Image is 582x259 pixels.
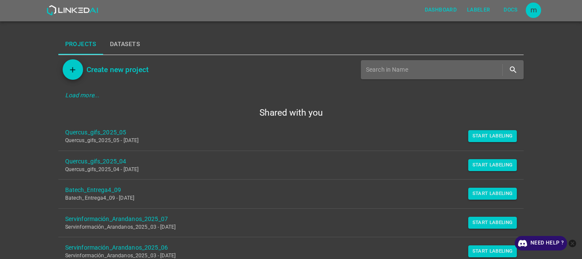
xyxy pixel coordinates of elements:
button: Start Labeling [468,245,517,257]
a: Labeler [462,1,495,19]
button: Add [63,59,83,80]
button: Docs [497,3,524,17]
div: m [526,3,541,18]
p: Batech_Entrega4_09 - [DATE] [65,195,504,202]
button: search [504,61,522,79]
a: Dashboard [420,1,462,19]
button: Datasets [103,34,147,55]
button: Projects [58,34,103,55]
button: Start Labeling [468,188,517,200]
img: LinkedAI [46,5,98,15]
a: Batech_Entrega4_09 [65,186,504,195]
button: close-help [567,236,578,250]
h5: Shared with you [58,107,524,119]
button: Open settings [526,3,541,18]
a: Docs [495,1,526,19]
p: Servinformación_Arandanos_2025_03 - [DATE] [65,224,504,231]
a: Servinformación_Arandanos_2025_07 [65,215,504,224]
button: Labeler [464,3,493,17]
div: Load more... [58,87,524,103]
p: Quercus_gifs_2025_05 - [DATE] [65,137,504,145]
button: Dashboard [421,3,460,17]
h6: Create new project [86,64,149,76]
a: Quercus_gifs_2025_04 [65,157,504,166]
a: Quercus_gifs_2025_05 [65,128,504,137]
a: Create new project [83,64,149,76]
button: Start Labeling [468,130,517,142]
button: Start Labeling [468,159,517,171]
input: Search in Name [366,64,501,76]
a: Need Help ? [515,236,567,250]
p: Quercus_gifs_2025_04 - [DATE] [65,166,504,174]
a: Servinformación_Arandanos_2025_06 [65,243,504,252]
em: Load more... [65,92,100,99]
button: Start Labeling [468,217,517,229]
